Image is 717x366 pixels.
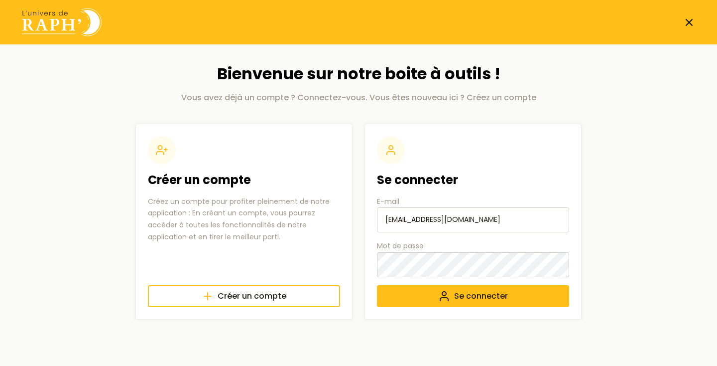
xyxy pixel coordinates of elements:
[135,64,582,83] h1: Bienvenue sur notre boite à outils !
[454,290,508,302] span: Se connecter
[148,285,340,307] a: Créer un compte
[377,240,569,277] label: Mot de passe
[377,172,569,188] h2: Se connecter
[22,8,102,36] img: Univers de Raph logo
[377,196,569,233] label: E-mail
[148,196,340,243] p: Créez un compte pour profiter pleinement de notre application : En créant un compte, vous pourrez...
[135,92,582,104] p: Vous avez déjà un compte ? Connectez-vous. Vous êtes nouveau ici ? Créez un compte
[683,16,695,28] a: Fermer la page
[377,285,569,307] button: Se connecter
[218,290,286,302] span: Créer un compte
[377,207,569,232] input: E-mail
[148,172,340,188] h2: Créer un compte
[377,252,569,277] input: Mot de passe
